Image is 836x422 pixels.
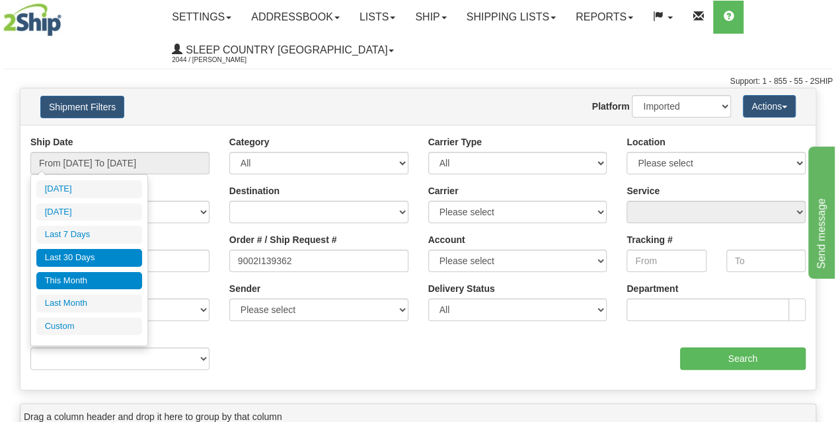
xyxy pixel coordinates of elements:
[743,95,796,118] button: Actions
[405,1,456,34] a: Ship
[36,203,142,221] li: [DATE]
[428,233,465,246] label: Account
[627,184,660,197] label: Service
[229,282,260,295] label: Sender
[229,135,270,149] label: Category
[3,3,61,36] img: logo2044.jpg
[36,180,142,198] li: [DATE]
[182,44,387,55] span: Sleep Country [GEOGRAPHIC_DATA]
[627,250,706,272] input: From
[806,143,835,278] iframe: chat widget
[627,135,665,149] label: Location
[36,226,142,244] li: Last 7 Days
[229,184,280,197] label: Destination
[162,1,241,34] a: Settings
[36,272,142,290] li: This Month
[10,8,122,24] div: Send message
[592,100,630,113] label: Platform
[350,1,405,34] a: Lists
[241,1,350,34] a: Addressbook
[680,347,806,370] input: Search
[726,250,806,272] input: To
[36,318,142,335] li: Custom
[627,233,672,246] label: Tracking #
[36,295,142,312] li: Last Month
[428,135,482,149] label: Carrier Type
[3,76,833,87] div: Support: 1 - 855 - 55 - 2SHIP
[457,1,566,34] a: Shipping lists
[627,282,678,295] label: Department
[36,249,142,267] li: Last 30 Days
[428,282,495,295] label: Delivery Status
[172,53,271,67] span: 2044 / [PERSON_NAME]
[428,184,459,197] label: Carrier
[229,233,337,246] label: Order # / Ship Request #
[566,1,643,34] a: Reports
[40,96,124,118] button: Shipment Filters
[30,135,73,149] label: Ship Date
[162,34,404,67] a: Sleep Country [GEOGRAPHIC_DATA] 2044 / [PERSON_NAME]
